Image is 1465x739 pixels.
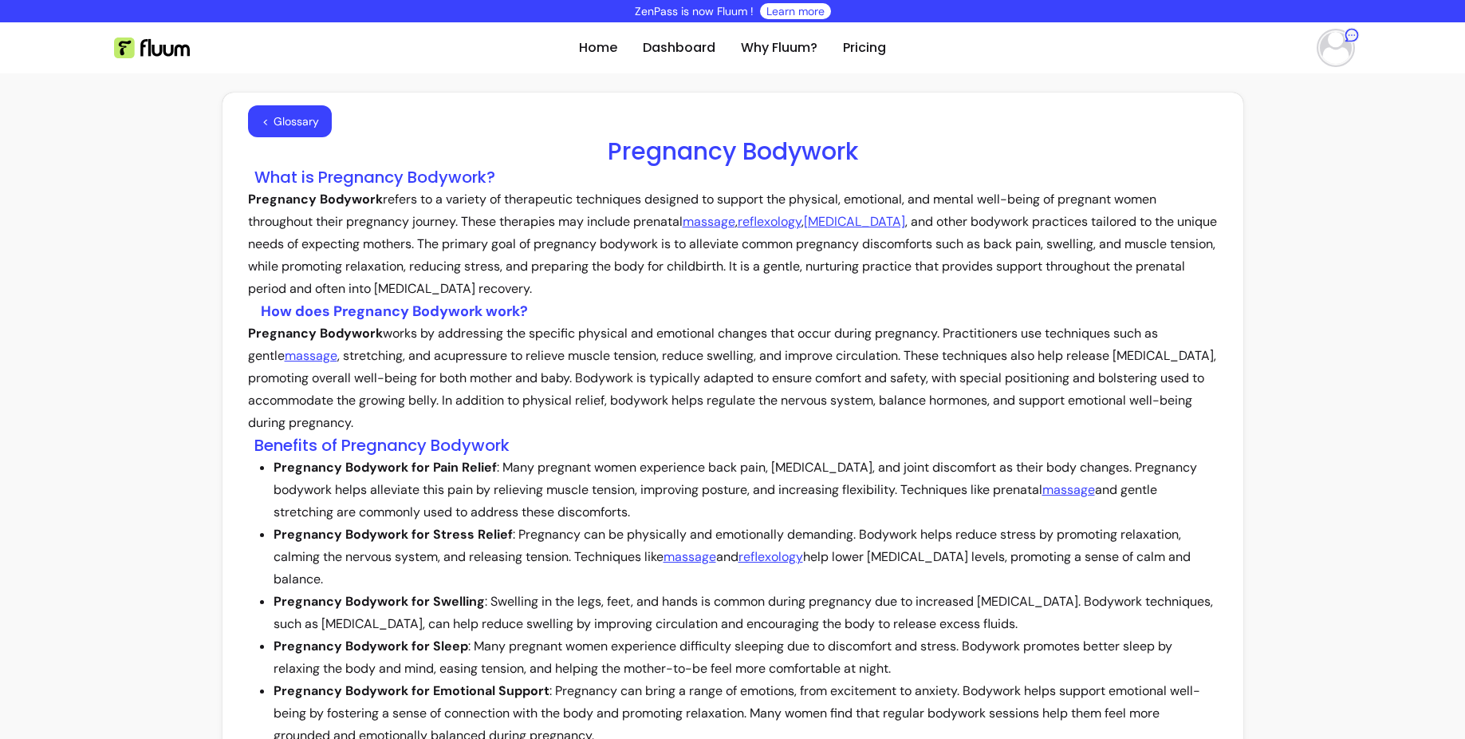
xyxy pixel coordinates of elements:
[114,38,190,58] img: Fluum Logo
[274,635,1218,680] li: : Many pregnant women experience difficulty sleeping due to discomfort and stress. Bodywork promo...
[254,434,1218,456] h3: Benefits of Pregnancy Bodywork
[274,526,513,543] strong: Pregnancy Bodywork for Stress Relief
[274,113,319,129] span: Glossary
[741,38,817,57] a: Why Fluum?
[248,105,332,137] button: <Glossary
[1042,481,1095,498] a: massage
[261,302,528,321] strong: How does Pregnancy Bodywork work?
[683,213,735,230] a: massage
[766,3,825,19] a: Learn more
[285,347,337,364] a: massage
[248,325,383,342] strong: Pregnancy Bodywork
[274,593,485,610] strong: Pregnancy Bodywork for Swelling
[274,524,1218,591] li: : Pregnancy can be physically and emotionally demanding. Bodywork helps reduce stress by promotin...
[274,682,549,699] strong: Pregnancy Bodywork for Emotional Support
[579,38,617,57] a: Home
[274,638,468,654] strong: Pregnancy Bodywork for Sleep
[274,456,1218,524] li: : Many pregnant women experience back pain, [MEDICAL_DATA], and joint discomfort as their body ch...
[643,38,715,57] a: Dashboard
[843,38,886,57] a: Pricing
[1313,32,1352,64] button: avatar
[262,113,269,129] span: <
[738,213,801,230] a: reflexology
[248,188,1218,300] p: refers to a variety of therapeutic techniques designed to support the physical, emotional, and me...
[248,191,383,207] strong: Pregnancy Bodywork
[1320,32,1352,64] img: avatar
[248,137,1218,166] h1: Pregnancy Bodywork
[274,459,497,476] strong: Pregnancy Bodywork for Pain Relief
[738,548,803,565] a: reflexology
[248,322,1218,434] p: works by addressing the specific physical and emotional changes that occur during pregnancy. Prac...
[804,213,905,230] a: [MEDICAL_DATA]
[664,548,716,565] a: massage
[274,591,1218,635] li: : Swelling in the legs, feet, and hands is common during pregnancy due to increased [MEDICAL_DATA...
[254,166,1218,188] h3: What is Pregnancy Bodywork?
[635,3,754,19] p: ZenPass is now Fluum !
